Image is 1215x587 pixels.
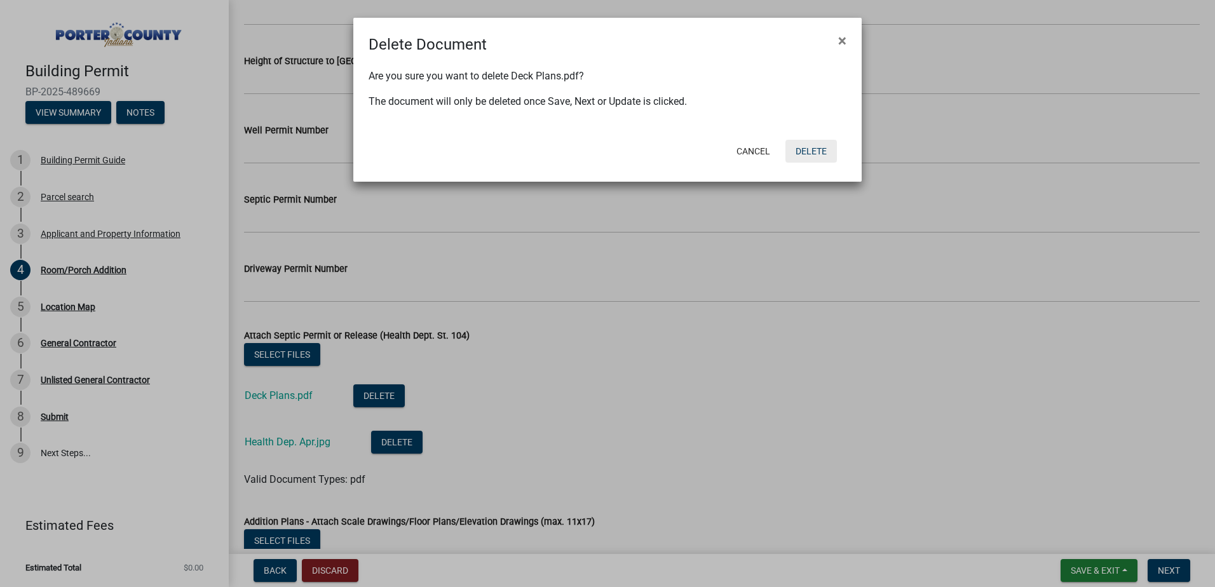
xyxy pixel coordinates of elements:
[726,140,780,163] button: Cancel
[785,140,837,163] button: Delete
[828,23,857,58] button: Close
[369,33,487,56] h4: Delete Document
[369,94,846,109] p: The document will only be deleted once Save, Next or Update is clicked.
[838,32,846,50] span: ×
[369,69,846,84] p: Are you sure you want to delete Deck Plans.pdf?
